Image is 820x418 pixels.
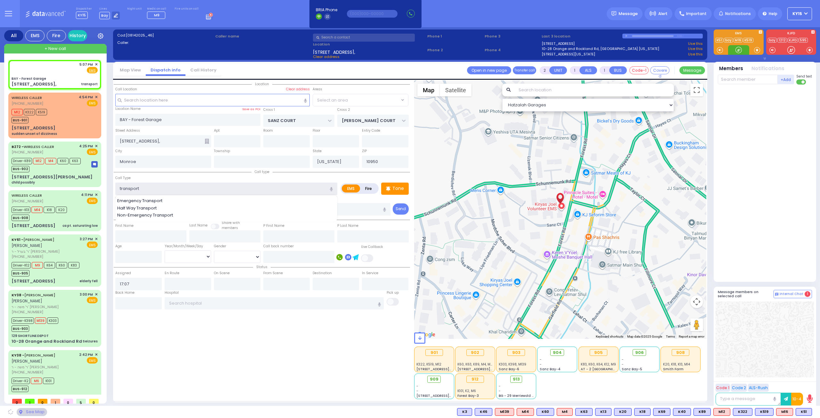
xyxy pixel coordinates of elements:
span: EMS [87,242,98,248]
label: Back Home [115,290,135,295]
span: 0 [12,399,22,404]
span: KY38 - [12,292,24,298]
button: +Add [778,75,794,84]
span: M9 [154,12,160,18]
label: Gender [214,244,226,249]
div: ALS [557,408,573,416]
div: BLS [673,408,691,416]
label: Assigned [115,271,131,276]
span: 906 [635,349,644,356]
span: - [416,384,418,389]
span: Important [686,11,707,17]
span: 4:11 PM [81,193,93,197]
span: K83, K60, K64, K12, M9 [581,362,616,367]
label: Areas [313,87,322,92]
div: K60 [537,408,554,416]
a: bay [724,38,733,43]
span: ✕ [95,94,98,100]
span: Internal Chat [780,292,803,296]
label: Last 3 location [542,34,622,39]
span: M9 [32,262,43,268]
span: K60, K63, K89, M4, M12 [457,362,494,367]
span: [PERSON_NAME] [12,298,42,304]
span: M12 [12,109,23,115]
label: City [115,149,122,154]
h5: Message members on selected call [718,290,774,298]
button: KY15 [787,7,812,20]
small: Share with [222,220,240,225]
span: Driver-K13 [12,207,30,213]
span: Driver-K2 [12,378,30,384]
label: P First Name [263,223,284,228]
span: Location [252,82,272,86]
div: K40 [673,408,691,416]
label: ZIP [362,149,367,154]
span: M6 [31,378,42,384]
span: [PERSON_NAME] [12,358,42,364]
label: Cad: [117,33,213,38]
a: Map View [115,67,146,73]
span: Driver-K12 [12,262,31,268]
div: 903 [507,349,525,356]
a: Open in new page [467,66,511,74]
label: Entry Code [362,128,380,133]
span: K18 [44,207,55,213]
div: BLS [457,408,472,416]
div: K3 [457,408,472,416]
button: Map camera controls [690,295,703,308]
label: P Last Name [337,223,358,228]
div: [STREET_ADDRESS], [12,81,56,87]
span: ✕ [95,352,98,357]
span: ✕ [95,143,98,149]
span: M4 [45,158,56,164]
label: Lines [99,7,120,11]
div: 129 SHORTLINE DEPOT [12,394,49,398]
img: message-box.svg [91,161,98,168]
label: From Scene [263,271,283,276]
div: See map [17,408,47,416]
a: bay [768,38,777,43]
span: [STREET_ADDRESS][PERSON_NAME] [416,393,477,398]
span: EMS [87,100,98,106]
button: Members [719,65,743,72]
p: Tone [392,185,404,192]
span: 1 [25,399,35,404]
span: K63 [70,158,81,164]
span: - [622,357,624,362]
span: BG - 29 Merriewold S. [499,393,535,398]
button: ALS-Rush [748,384,769,392]
label: State [313,149,322,154]
button: Show street map [417,84,440,96]
span: EMS [87,149,98,155]
span: Message [619,11,638,17]
span: K20, K18, K13, M14 [663,362,690,367]
a: K51 [715,38,723,43]
div: 129 SHORTLINE DEPOT [12,333,49,338]
span: 904 [553,349,562,356]
span: 1 [51,399,60,404]
span: Smith Farm [663,367,684,372]
label: Floor [313,128,320,133]
span: M139 [35,317,46,324]
button: Notifications [751,65,784,72]
a: Use this [688,52,703,57]
div: K89 [693,408,711,416]
span: B272 - [12,144,24,149]
label: Turn off text [796,79,807,85]
span: Half Way Transport [117,205,159,211]
span: EMS [87,297,98,303]
span: Sanz Bay-5 [622,367,642,372]
label: Age [115,244,122,249]
span: 5 [76,399,86,404]
span: BUS-903 [12,325,29,332]
span: Status [253,265,271,269]
span: - [540,357,542,362]
span: [STREET_ADDRESS], [313,49,355,54]
label: Street Address [115,128,140,133]
label: EMS [714,32,764,36]
div: Seizures [83,339,98,344]
label: Township [214,149,230,154]
div: transport [81,82,98,86]
div: 10-28 Orange and Rockland Rd [12,338,82,345]
span: [PHONE_NUMBER] [12,101,43,106]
